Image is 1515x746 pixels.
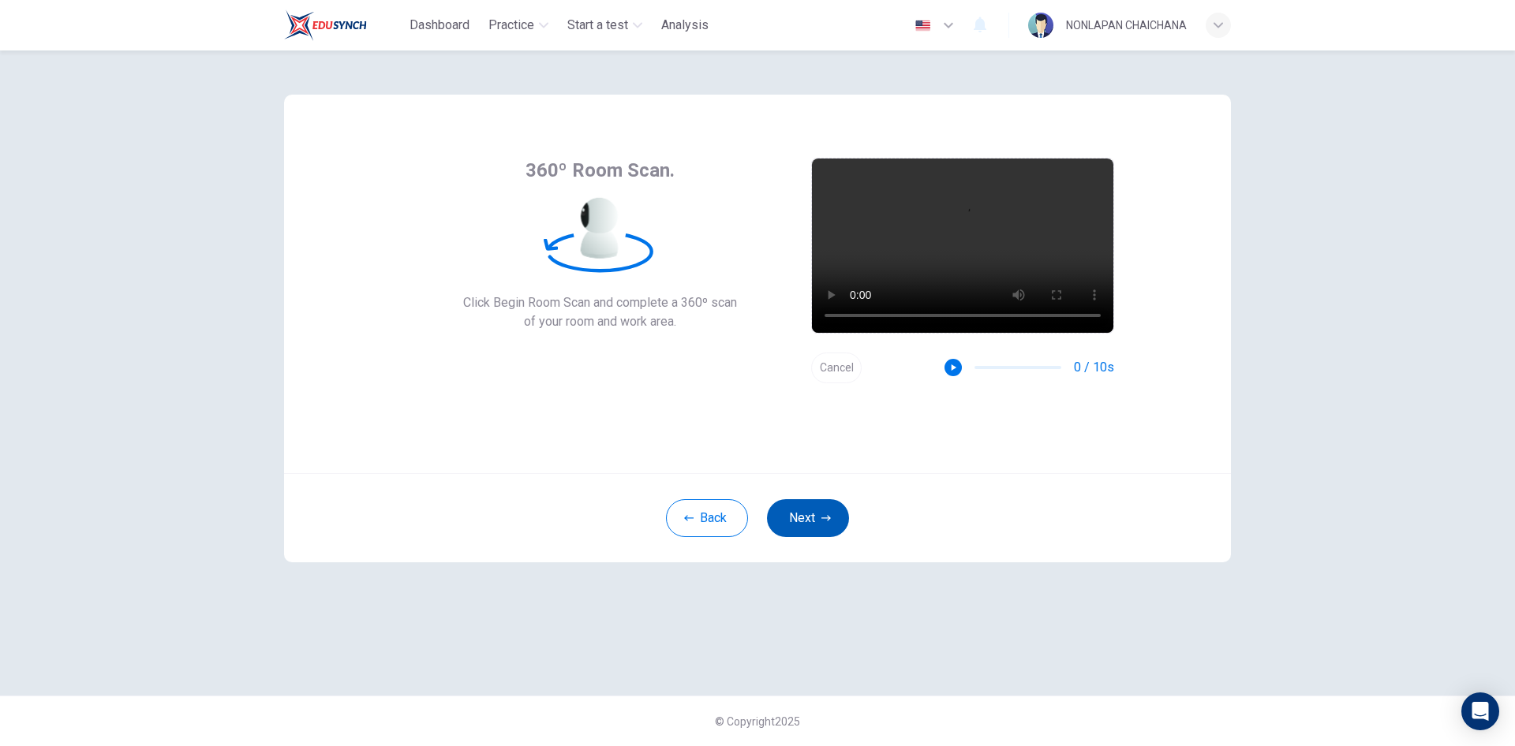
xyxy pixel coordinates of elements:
img: Train Test logo [284,9,367,41]
button: Start a test [561,11,649,39]
button: Practice [482,11,555,39]
div: NONLAPAN CHAICHANA [1066,16,1187,35]
img: Profile picture [1028,13,1053,38]
div: Open Intercom Messenger [1461,692,1499,730]
span: Practice [488,16,534,35]
span: of your room and work area. [463,312,737,331]
button: Dashboard [403,11,476,39]
button: Analysis [655,11,715,39]
span: Analysis [661,16,709,35]
a: Train Test logo [284,9,403,41]
span: Dashboard [410,16,469,35]
img: en [913,20,933,32]
span: 360º Room Scan. [526,158,675,183]
span: Start a test [567,16,628,35]
span: 0 / 10s [1074,358,1114,377]
span: © Copyright 2025 [715,715,800,728]
button: Cancel [811,352,862,383]
button: Next [767,499,849,537]
span: Click Begin Room Scan and complete a 360º scan [463,293,737,312]
button: Back [666,499,748,537]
